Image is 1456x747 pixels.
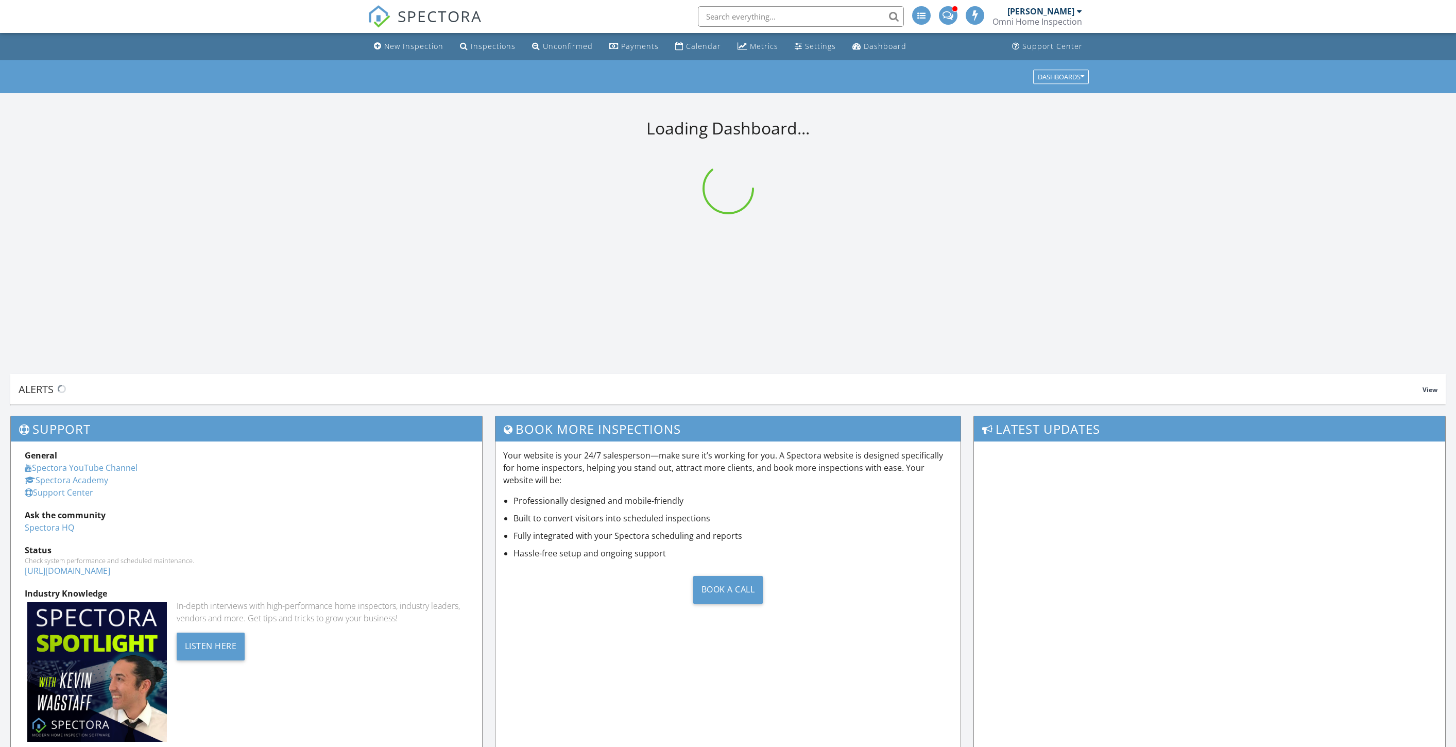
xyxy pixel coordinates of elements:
a: Payments [605,37,663,56]
a: Calendar [671,37,725,56]
input: Search everything... [698,6,904,27]
li: Built to convert visitors into scheduled inspections [513,512,953,524]
div: Book a Call [693,576,763,604]
div: Dashboard [864,41,906,51]
button: Dashboards [1033,70,1089,84]
a: Support Center [25,487,93,498]
div: Omni Home Inspection [992,16,1082,27]
a: Support Center [1008,37,1087,56]
h3: Latest Updates [974,416,1445,442]
div: Ask the community [25,509,468,521]
a: Book a Call [503,568,953,612]
img: The Best Home Inspection Software - Spectora [368,5,390,28]
a: Unconfirmed [528,37,597,56]
li: Hassle-free setup and ongoing support [513,547,953,559]
span: SPECTORA [398,5,482,27]
div: Settings [805,41,836,51]
div: Payments [621,41,659,51]
a: Metrics [733,37,782,56]
div: Check system performance and scheduled maintenance. [25,556,468,565]
div: Calendar [686,41,721,51]
a: Inspections [456,37,520,56]
div: In-depth interviews with high-performance home inspectors, industry leaders, vendors and more. Ge... [177,600,468,624]
a: New Inspection [370,37,448,56]
p: Your website is your 24/7 salesperson—make sure it’s working for you. A Spectora website is desig... [503,449,953,486]
a: SPECTORA [368,14,482,36]
div: Unconfirmed [543,41,593,51]
img: Spectoraspolightmain [27,602,167,742]
div: Support Center [1022,41,1083,51]
div: Listen Here [177,633,245,660]
a: Dashboard [848,37,911,56]
h3: Book More Inspections [495,416,961,442]
strong: General [25,450,57,461]
div: New Inspection [384,41,443,51]
li: Professionally designed and mobile-friendly [513,495,953,507]
h3: Support [11,416,482,442]
li: Fully integrated with your Spectora scheduling and reports [513,530,953,542]
a: Listen Here [177,640,245,651]
div: Metrics [750,41,778,51]
a: Spectora Academy [25,474,108,486]
div: [PERSON_NAME] [1007,6,1074,16]
div: Industry Knowledge [25,587,468,600]
div: Dashboards [1038,73,1084,80]
a: Settings [791,37,840,56]
a: Spectora HQ [25,522,74,533]
div: Alerts [19,382,1423,396]
span: View [1423,385,1437,394]
a: [URL][DOMAIN_NAME] [25,565,110,576]
div: Inspections [471,41,516,51]
div: Status [25,544,468,556]
a: Spectora YouTube Channel [25,462,138,473]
